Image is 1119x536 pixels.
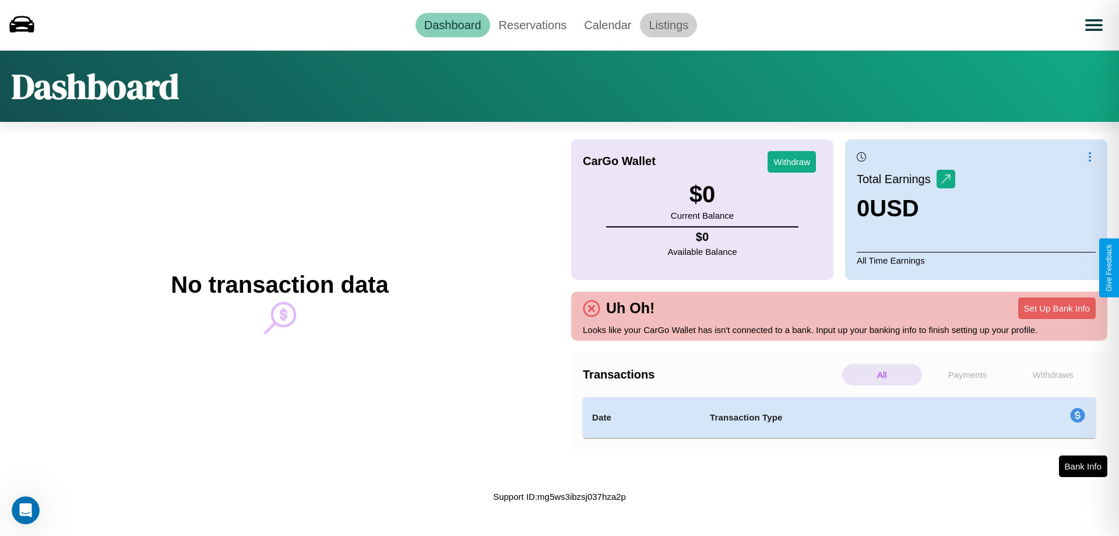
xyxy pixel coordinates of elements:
h3: $ 0 [671,181,734,208]
h2: No transaction data [171,272,388,298]
iframe: Intercom live chat [12,496,40,524]
p: Payments [928,364,1008,386]
a: Dashboard [416,13,490,37]
button: Withdraw [768,151,816,173]
a: Listings [640,13,697,37]
p: Support ID: mg5ws3ibzsj037hza2p [493,489,626,505]
h4: Transaction Type [710,411,974,425]
h4: Date [592,411,691,425]
h4: $ 0 [668,230,737,244]
p: Available Balance [668,244,737,260]
p: Current Balance [671,208,734,223]
div: Give Feedback [1105,244,1113,292]
button: Set Up Bank Info [1018,297,1096,319]
button: Bank Info [1059,456,1107,477]
h3: 0 USD [857,195,955,222]
p: All Time Earnings [857,252,1096,268]
p: Total Earnings [857,169,937,190]
a: Calendar [575,13,640,37]
a: Reservations [490,13,576,37]
h4: Uh Oh! [600,300,660,317]
h1: Dashboard [12,62,179,110]
h4: Transactions [583,368,839,381]
p: Looks like your CarGo Wallet has isn't connected to a bank. Input up your banking info to finish ... [583,322,1096,338]
h4: CarGo Wallet [583,155,656,168]
p: Withdraws [1013,364,1093,386]
button: Open menu [1078,9,1110,41]
table: simple table [583,397,1096,438]
p: All [842,364,922,386]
